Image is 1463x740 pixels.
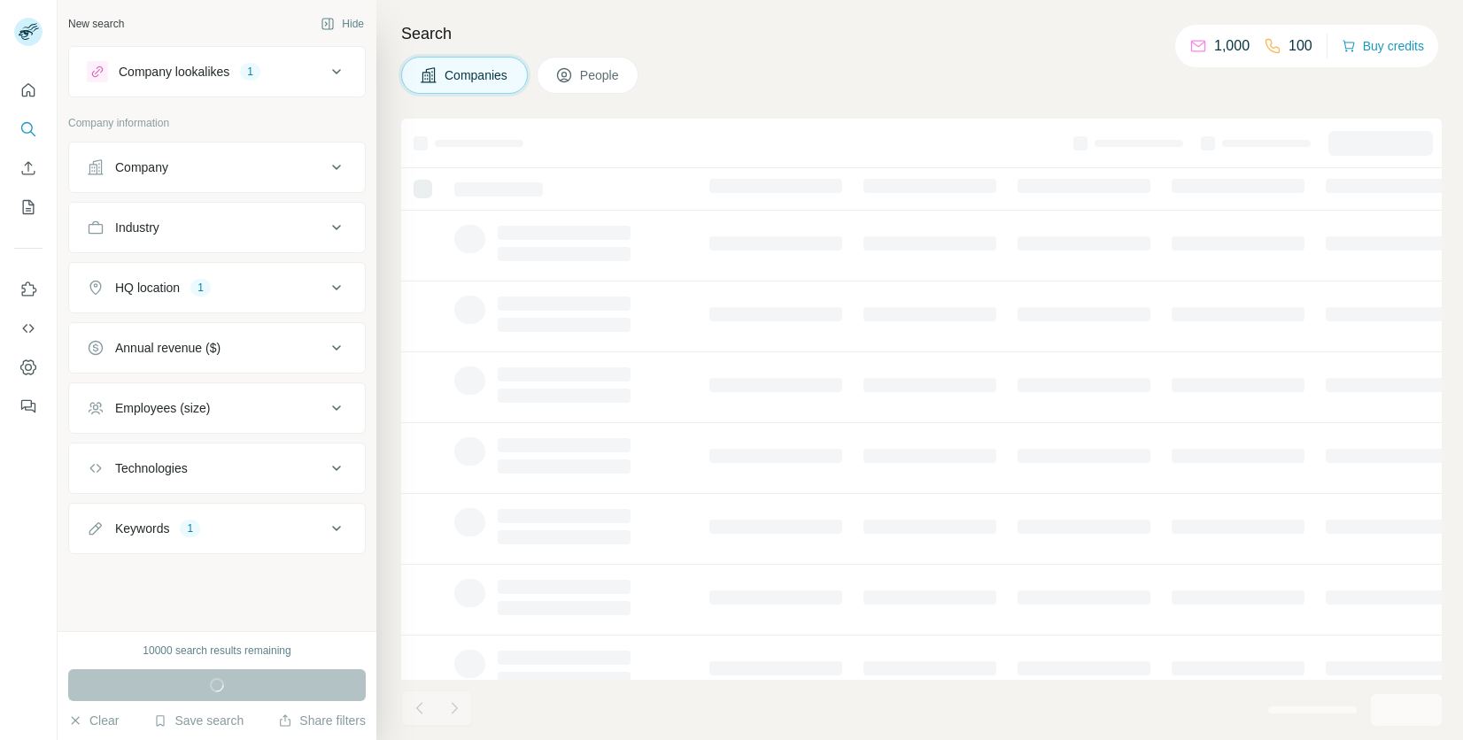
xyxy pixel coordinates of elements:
button: Industry [69,206,365,249]
button: Share filters [278,712,366,729]
button: Company [69,146,365,189]
div: 1 [240,64,260,80]
button: Use Surfe API [14,312,43,344]
div: Employees (size) [115,399,210,417]
button: Annual revenue ($) [69,327,365,369]
p: 100 [1289,35,1312,57]
button: Technologies [69,447,365,489]
div: Technologies [115,459,188,477]
div: HQ location [115,279,180,297]
button: HQ location1 [69,266,365,309]
button: Use Surfe on LinkedIn [14,274,43,305]
button: Buy credits [1342,34,1424,58]
p: Company information [68,115,366,131]
span: People [580,66,621,84]
div: Annual revenue ($) [115,339,221,357]
button: Hide [308,11,376,37]
div: 1 [180,520,200,536]
button: Search [14,113,43,145]
div: 10000 search results remaining [143,643,290,659]
button: Enrich CSV [14,152,43,184]
div: Keywords [115,520,169,537]
button: Employees (size) [69,387,365,429]
button: Quick start [14,74,43,106]
button: Feedback [14,390,43,422]
button: My lists [14,191,43,223]
button: Clear [68,712,119,729]
p: 1,000 [1214,35,1250,57]
button: Dashboard [14,351,43,383]
div: New search [68,16,124,32]
div: Company lookalikes [119,63,229,81]
div: Company [115,158,168,176]
h4: Search [401,21,1442,46]
div: 1 [190,280,211,296]
button: Save search [153,712,244,729]
button: Company lookalikes1 [69,50,365,93]
button: Keywords1 [69,507,365,550]
span: Companies [445,66,509,84]
div: Industry [115,219,159,236]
